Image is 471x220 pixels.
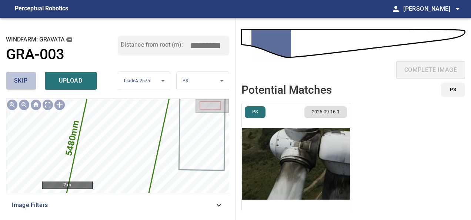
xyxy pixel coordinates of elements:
span: arrow_drop_down [453,4,462,13]
button: upload [45,72,97,90]
h1: GRA-003 [6,46,64,63]
a: GRA-003 [6,46,118,63]
span: [PERSON_NAME] [403,4,462,14]
label: Distance from root (m): [121,42,183,48]
span: PS [450,86,456,94]
div: bladeA-2575 [118,71,170,90]
img: Zoom out [18,99,30,111]
span: 2025-09-16-1 [307,109,344,116]
span: skip [14,76,28,86]
img: Toggle selection [54,99,66,111]
span: bladeA-2575 [124,78,150,83]
text: 5480mm [63,119,81,157]
span: PS [183,78,188,83]
div: id [437,83,465,97]
img: Go home [30,99,42,111]
button: skip [6,72,36,90]
span: PS [248,109,263,116]
span: upload [53,76,88,86]
div: Image Filters [6,196,229,214]
figcaption: Perceptual Robotics [15,3,68,15]
img: Toggle full page [42,99,54,111]
img: Zoom in [6,99,18,111]
button: PS [245,106,265,118]
button: PS [441,83,465,97]
button: [PERSON_NAME] [400,1,462,16]
span: person [391,4,400,13]
h2: Potential Matches [241,84,332,96]
div: PS [177,71,229,90]
span: Image Filters [12,201,214,210]
h2: windfarm: GRAVATA [6,36,118,44]
button: copy message details [65,36,73,44]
